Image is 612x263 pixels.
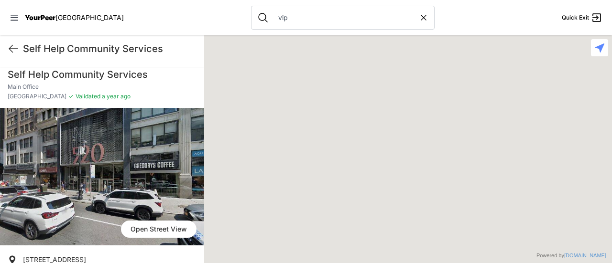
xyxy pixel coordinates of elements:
[8,68,197,81] h1: Self Help Community Services
[564,252,606,258] a: [DOMAIN_NAME]
[445,145,457,160] div: Padilla Support Center
[121,221,197,238] span: Open Street View
[100,93,131,100] span: a year ago
[415,148,426,164] div: Main Office
[8,93,66,100] span: [GEOGRAPHIC_DATA]
[273,13,419,22] input: Search
[536,252,606,260] div: Powered by
[23,42,197,55] h1: Self Help Community Services
[55,13,124,21] span: [GEOGRAPHIC_DATA]
[25,15,124,21] a: YourPeer[GEOGRAPHIC_DATA]
[76,93,100,100] span: Validated
[68,93,74,100] span: ✓
[390,207,402,222] div: Selis Manor
[25,13,55,21] span: YourPeer
[8,83,197,91] p: Main Office
[562,12,602,23] a: Quick Exit
[562,14,589,21] span: Quick Exit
